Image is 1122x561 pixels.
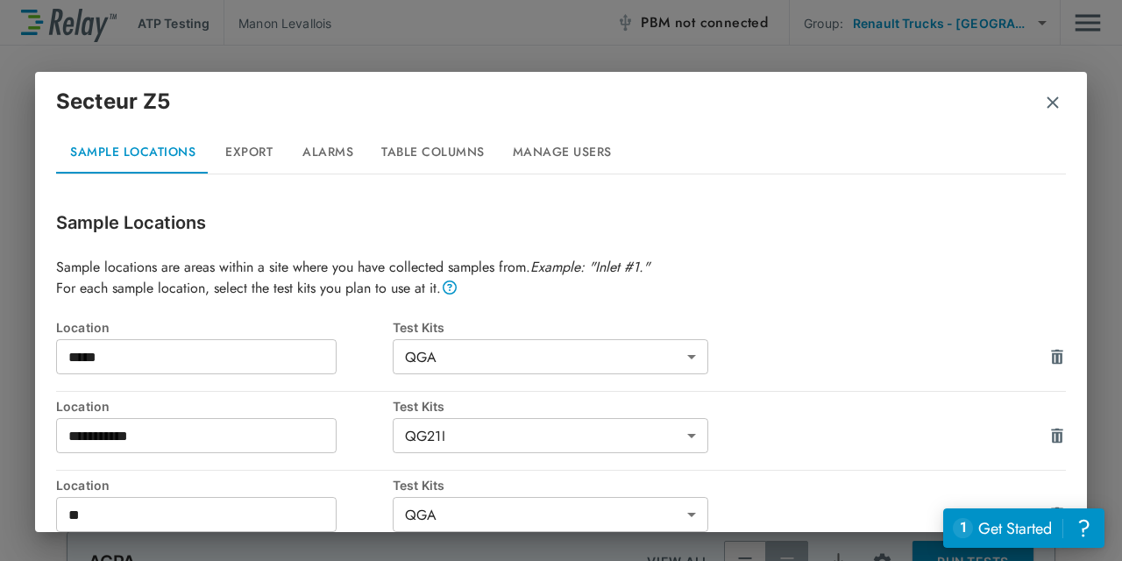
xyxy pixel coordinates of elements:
div: Test Kits [393,399,729,414]
em: Example: "Inlet #1." [530,257,650,277]
div: QGA [393,497,708,532]
iframe: Resource center [943,508,1104,548]
button: Export [209,131,288,174]
div: Location [56,478,393,493]
div: QG21I [393,418,708,453]
p: Secteur Z5 [56,86,171,117]
div: Location [56,320,393,335]
div: Test Kits [393,320,729,335]
div: QGA [393,339,708,374]
img: Drawer Icon [1048,348,1066,366]
button: Table Columns [367,131,499,174]
p: Sample locations are areas within a site where you have collected samples from. For each sample l... [56,257,1066,299]
button: Sample Locations [56,131,209,174]
div: Location [56,399,393,414]
p: Sample Locations [56,209,1066,236]
img: Remove [1044,94,1062,111]
button: Alarms [288,131,367,174]
img: Drawer Icon [1048,506,1066,523]
button: Manage Users [499,131,626,174]
img: Drawer Icon [1048,427,1066,444]
div: Test Kits [393,478,729,493]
